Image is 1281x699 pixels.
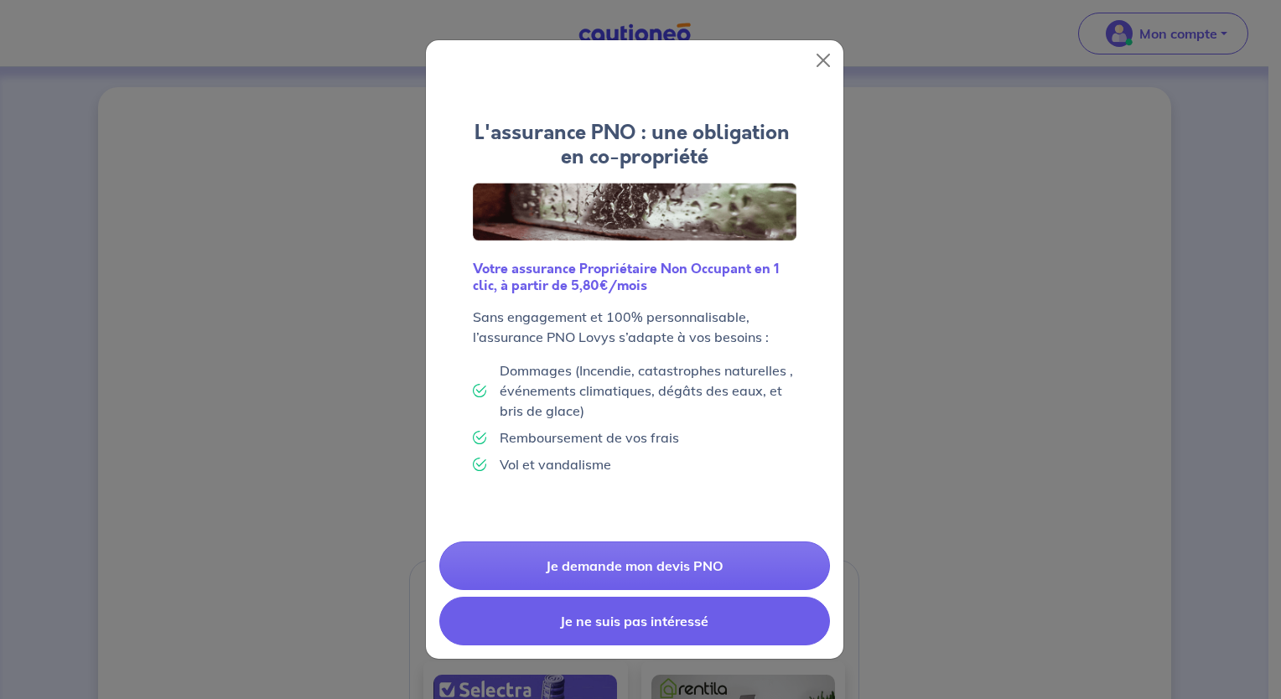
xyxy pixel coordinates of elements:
button: Je ne suis pas intéressé [439,597,830,645]
p: Remboursement de vos frais [500,427,679,448]
p: Vol et vandalisme [500,454,611,474]
img: Logo Lovys [473,183,796,241]
h6: Votre assurance Propriétaire Non Occupant en 1 clic, à partir de 5,80€/mois [473,261,796,293]
a: Je demande mon devis PNO [439,541,830,590]
p: Dommages (Incendie, catastrophes naturelles , événements climatiques, dégâts des eaux, et bris de... [500,360,796,421]
button: Close [810,47,837,74]
p: Sans engagement et 100% personnalisable, l’assurance PNO Lovys s’adapte à vos besoins : [473,307,796,347]
h4: L'assurance PNO : une obligation en co-propriété [473,121,796,169]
